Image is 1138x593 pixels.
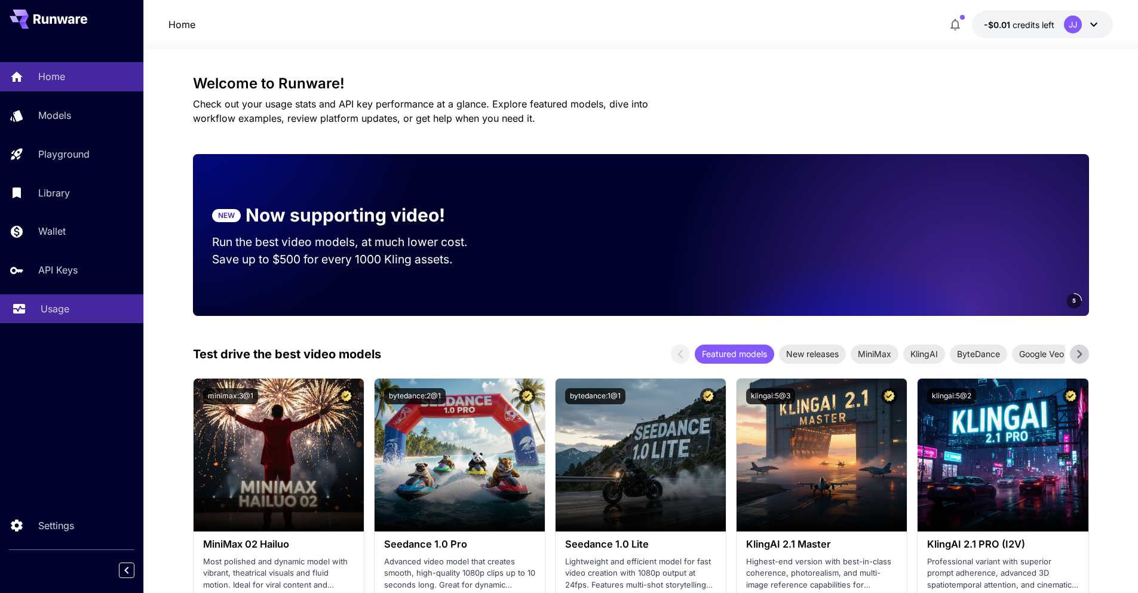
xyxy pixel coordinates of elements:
[903,345,945,364] div: KlingAI
[38,263,78,277] p: API Keys
[128,560,143,581] div: Collapse sidebar
[779,348,846,360] span: New releases
[695,345,774,364] div: Featured models
[203,556,354,591] p: Most polished and dynamic model with vibrant, theatrical visuals and fluid motion. Ideal for vira...
[737,379,907,531] img: alt
[746,556,897,591] p: Highest-end version with best-in-class coherence, photorealism, and multi-image reference capabil...
[519,388,535,404] button: Certified Model – Vetted for best performance and includes a commercial license.
[746,539,897,550] h3: KlingAI 2.1 Master
[1012,348,1071,360] span: Google Veo
[972,11,1113,38] button: -$0.01467JJ
[746,388,795,404] button: klingai:5@3
[218,210,235,221] p: NEW
[212,251,490,268] p: Save up to $500 for every 1000 Kling assets.
[38,224,66,238] p: Wallet
[927,388,976,404] button: klingai:5@2
[193,75,1089,92] h3: Welcome to Runware!
[918,379,1088,531] img: alt
[695,348,774,360] span: Featured models
[927,556,1078,591] p: Professional variant with superior prompt adherence, advanced 3D spatiotemporal attention, and ci...
[38,108,71,122] p: Models
[565,539,716,550] h3: Seedance 1.0 Lite
[194,379,364,531] img: alt
[38,69,65,84] p: Home
[168,17,195,32] a: Home
[193,345,381,363] p: Test drive the best video models
[119,563,134,578] button: Collapse sidebar
[384,388,446,404] button: bytedance:2@1
[38,147,90,161] p: Playground
[851,345,898,364] div: MiniMax
[1012,345,1071,364] div: Google Veo
[984,19,1054,31] div: -$0.01467
[212,233,490,251] p: Run the best video models, at much lower cost.
[246,202,445,229] p: Now supporting video!
[41,302,69,316] p: Usage
[1063,388,1079,404] button: Certified Model – Vetted for best performance and includes a commercial license.
[193,98,648,124] span: Check out your usage stats and API key performance at a glance. Explore featured models, dive int...
[1072,296,1076,305] span: 5
[903,348,945,360] span: KlingAI
[927,539,1078,550] h3: KlingAI 2.1 PRO (I2V)
[565,556,716,591] p: Lightweight and efficient model for fast video creation with 1080p output at 24fps. Features mult...
[384,539,535,550] h3: Seedance 1.0 Pro
[984,20,1013,30] span: -$0.01
[338,388,354,404] button: Certified Model – Vetted for best performance and includes a commercial license.
[1013,20,1054,30] span: credits left
[950,348,1007,360] span: ByteDance
[375,379,545,531] img: alt
[38,186,70,200] p: Library
[950,345,1007,364] div: ByteDance
[168,17,195,32] nav: breadcrumb
[38,518,74,533] p: Settings
[565,388,625,404] button: bytedance:1@1
[203,539,354,550] h3: MiniMax 02 Hailuo
[779,345,846,364] div: New releases
[700,388,716,404] button: Certified Model – Vetted for best performance and includes a commercial license.
[881,388,897,404] button: Certified Model – Vetted for best performance and includes a commercial license.
[556,379,726,531] img: alt
[203,388,258,404] button: minimax:3@1
[384,556,535,591] p: Advanced video model that creates smooth, high-quality 1080p clips up to 10 seconds long. Great f...
[1064,16,1082,33] div: JJ
[851,348,898,360] span: MiniMax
